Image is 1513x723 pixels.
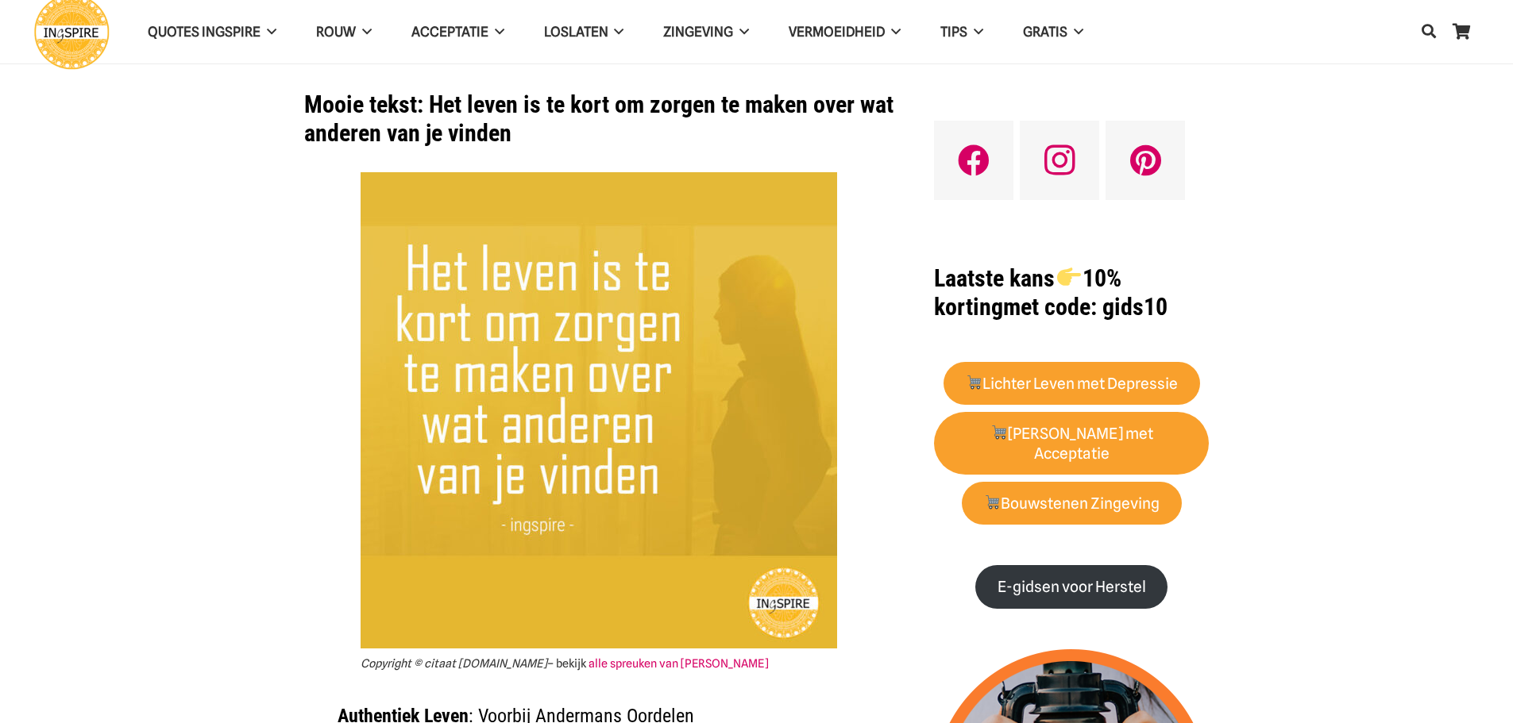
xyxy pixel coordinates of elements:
[769,12,921,52] a: VERMOEIDHEIDVERMOEIDHEID Menu
[1413,13,1445,51] a: Zoeken
[934,412,1209,475] a: 🛒[PERSON_NAME] met Acceptatie
[934,121,1013,200] a: Facebook
[985,494,1000,510] img: 🛒
[984,494,1160,513] strong: Bouwstenen Zingeving
[663,24,733,40] span: Zingeving
[524,12,644,52] a: LoslatenLoslaten Menu
[1023,24,1067,40] span: GRATIS
[975,565,1168,609] a: E-gidsen voor Herstel
[962,482,1182,525] a: 🛒Bouwstenen Zingeving
[148,24,261,40] span: QUOTES INGSPIRE
[789,24,885,40] span: VERMOEIDHEID
[1057,265,1081,289] img: 👉
[940,24,967,40] span: TIPS
[966,375,1179,393] strong: Lichter Leven met Depressie
[643,12,769,52] a: ZingevingZingeving Menu
[1020,121,1099,200] a: Instagram
[304,90,894,148] h1: Mooie tekst: Het leven is te kort om zorgen te maken over wat anderen van je vinden
[1003,12,1103,52] a: GRATISGRATIS Menu
[608,12,624,52] span: Loslaten Menu
[921,12,1003,52] a: TIPSTIPS Menu
[1067,12,1083,52] span: GRATIS Menu
[361,656,586,670] span: – bekijk
[998,578,1146,596] strong: E-gidsen voor Herstel
[967,375,982,390] img: 🛒
[1106,121,1185,200] a: Pinterest
[392,12,524,52] a: AcceptatieAcceptatie Menu
[589,656,769,670] a: alle spreuken van [PERSON_NAME]
[544,24,608,40] span: Loslaten
[885,12,901,52] span: VERMOEIDHEID Menu
[356,12,372,52] span: ROUW Menu
[967,12,983,52] span: TIPS Menu
[411,24,488,40] span: Acceptatie
[361,656,547,670] em: Copyright © citaat [DOMAIN_NAME]
[128,12,296,52] a: QUOTES INGSPIREQUOTES INGSPIRE Menu
[733,12,749,52] span: Zingeving Menu
[296,12,392,52] a: ROUWROUW Menu
[990,425,1153,463] strong: [PERSON_NAME] met Acceptatie
[934,264,1121,321] strong: Laatste kans 10% korting
[261,12,276,52] span: QUOTES INGSPIRE Menu
[316,24,356,40] span: ROUW
[991,425,1006,440] img: 🛒
[488,12,504,52] span: Acceptatie Menu
[934,264,1209,321] h1: met code: gids10
[944,362,1200,406] a: 🛒Lichter Leven met Depressie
